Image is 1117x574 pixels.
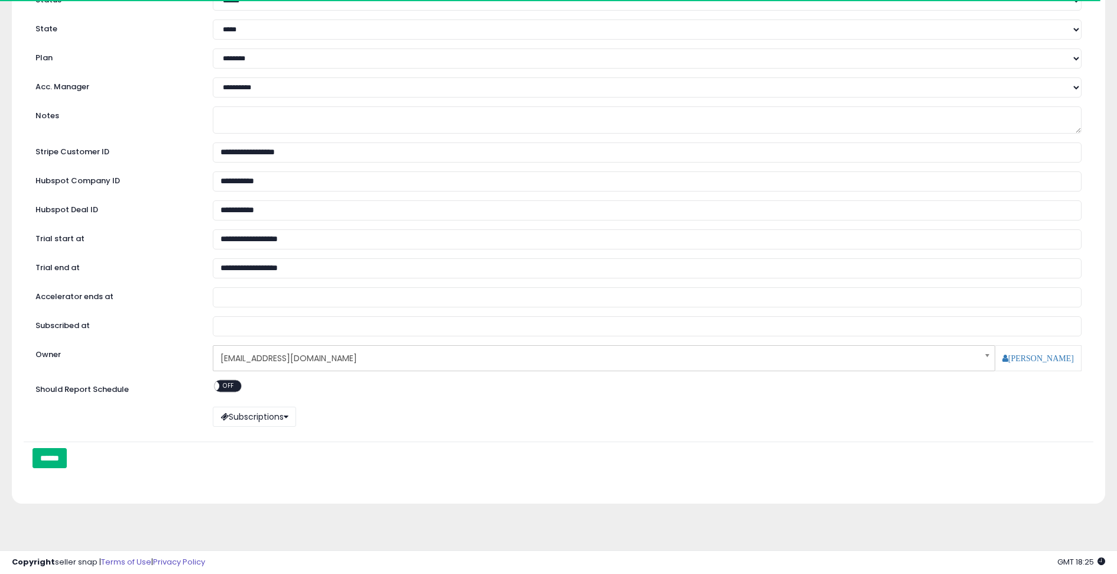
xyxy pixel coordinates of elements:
span: OFF [219,381,238,391]
label: Should Report Schedule [35,384,129,395]
label: Subscribed at [27,316,204,332]
strong: Copyright [12,556,55,567]
span: [EMAIL_ADDRESS][DOMAIN_NAME] [220,348,972,368]
label: Hubspot Company ID [27,171,204,187]
label: Accelerator ends at [27,287,204,303]
label: Trial start at [27,229,204,245]
button: Subscriptions [213,407,296,427]
a: Privacy Policy [153,556,205,567]
label: State [27,20,204,35]
a: Terms of Use [101,556,151,567]
div: seller snap | | [12,557,205,568]
label: Notes [27,106,204,122]
a: [PERSON_NAME] [1002,354,1074,362]
span: 2025-09-16 18:25 GMT [1057,556,1105,567]
label: Plan [27,48,204,64]
label: Hubspot Deal ID [27,200,204,216]
label: Acc. Manager [27,77,204,93]
label: Trial end at [27,258,204,274]
label: Owner [35,349,61,361]
label: Stripe Customer ID [27,142,204,158]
